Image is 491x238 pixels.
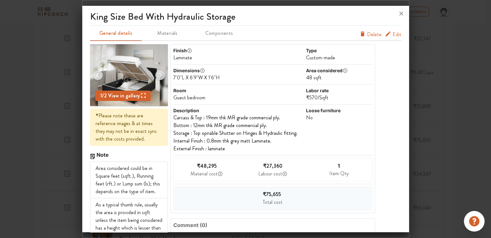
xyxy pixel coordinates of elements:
[100,92,107,99] span: 1 / 2
[142,29,193,38] span: Materials
[318,94,328,101] span: / Sqft
[306,54,373,62] div: Custom-made
[306,47,373,54] div: Type
[173,222,207,228] span: Comment ( 0 )
[393,31,401,38] span: Edit
[194,29,244,38] span: Components
[190,170,218,178] div: Material cost
[329,170,349,177] div: Item Qty
[359,31,382,38] button: Delete
[263,191,281,198] span: ₹75,655
[173,74,305,82] div: 7'0"L X 6'9"W X 1'6"H
[90,25,401,41] div: furniture info tabs
[385,31,401,38] button: Edit
[90,67,106,83] img: arrow left
[152,67,168,83] img: arrow left
[173,145,305,153] li: External Finish : laminate
[96,112,157,143] span: Please note these are reference images & at times they may not be in exact sync with the costs pr...
[197,162,216,170] span: ₹48,295
[306,94,318,101] span: ₹570
[263,162,282,170] span: ₹27,360
[306,74,312,81] span: 48
[97,152,109,158] span: Note
[173,67,200,74] div: Dimensions
[91,29,141,38] span: General details
[306,67,343,74] div: Area considered
[306,114,373,122] div: No
[173,114,305,122] li: Carcass & Top : 19mm thk MR grade commercial ply.
[173,94,305,102] div: Guest bedroom
[173,107,305,114] div: Description
[306,107,373,114] div: Loose furniture
[173,137,305,145] li: Internal Finish : 0.8mm thk grey matt Laminate.
[98,44,160,106] img: 0
[173,122,305,129] li: Bottom : 12mm thk MR grade commercial ply.
[173,54,305,62] div: Laminate
[313,74,322,81] span: SQFT
[173,87,305,94] div: Room
[263,198,282,206] div: Total cost
[107,92,146,99] span: View in gallery
[338,162,340,170] div: 1
[306,87,373,94] div: Labor rate
[173,129,305,137] li: Storage : Top opnable Shutter on Hinges & Hydraulic fitting.
[90,162,168,198] li: Area considered could be in Square feet (sqft.), Running feet (rft.) or Lump sum (ls); this depen...
[258,170,282,178] div: Labour cost
[173,47,187,54] div: Finish
[367,31,382,38] span: Delete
